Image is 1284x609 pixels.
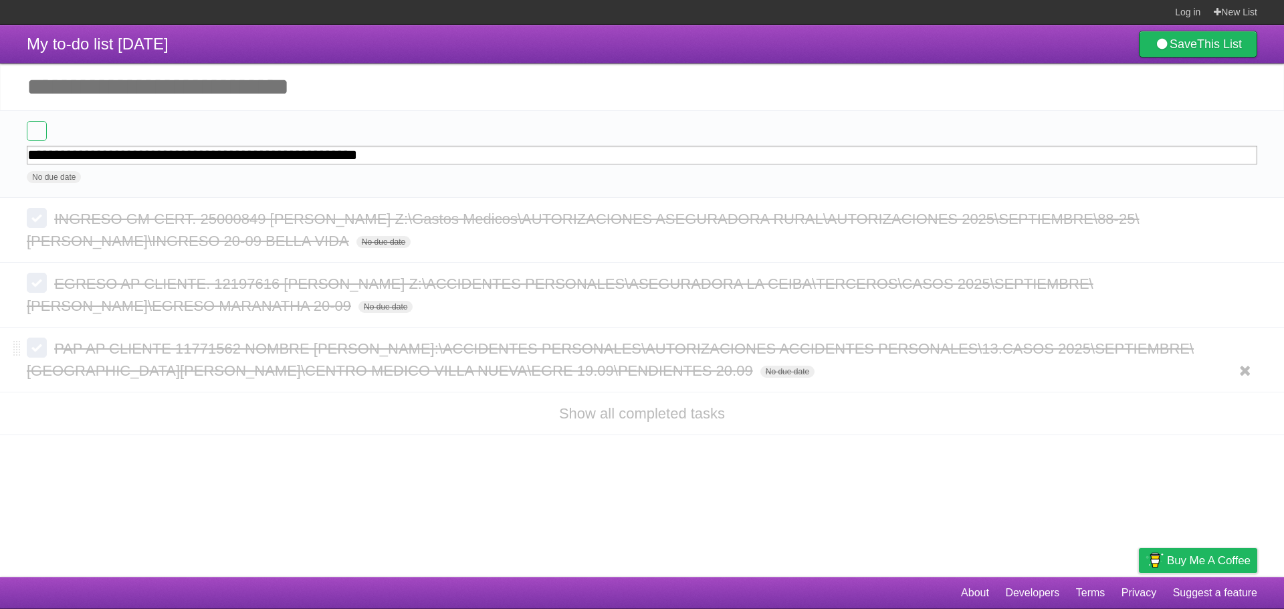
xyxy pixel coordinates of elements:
a: About [961,580,989,606]
a: Show all completed tasks [559,405,725,422]
span: No due date [358,301,413,313]
a: Suggest a feature [1173,580,1257,606]
label: Done [27,273,47,293]
label: Done [27,338,47,358]
span: No due date [356,236,411,248]
b: This List [1197,37,1242,51]
span: INGRESO GM CERT. 25000849 [PERSON_NAME] Z:\Gastos Medicos\AUTORIZACIONES ASEGURADORA RURAL\AUTORI... [27,211,1140,249]
a: Buy me a coffee [1139,548,1257,573]
label: Done [27,208,47,228]
a: SaveThis List [1139,31,1257,57]
span: PAP AP CLIENTE 11771562 NOMBRE [PERSON_NAME]:\ACCIDENTES PERSONALES\AUTORIZACIONES ACCIDENTES PER... [27,340,1194,379]
a: Privacy [1121,580,1156,606]
label: Done [27,121,47,141]
span: My to-do list [DATE] [27,35,169,53]
span: EGRESO AP CLIENTE. 12197616 [PERSON_NAME] Z:\ACCIDENTES PERSONALES\ASEGURADORA LA CEIBA\TERCEROS\... [27,275,1093,314]
span: No due date [760,366,815,378]
span: No due date [27,171,81,183]
span: Buy me a coffee [1167,549,1251,572]
a: Developers [1005,580,1059,606]
img: Buy me a coffee [1146,549,1164,572]
a: Terms [1076,580,1105,606]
